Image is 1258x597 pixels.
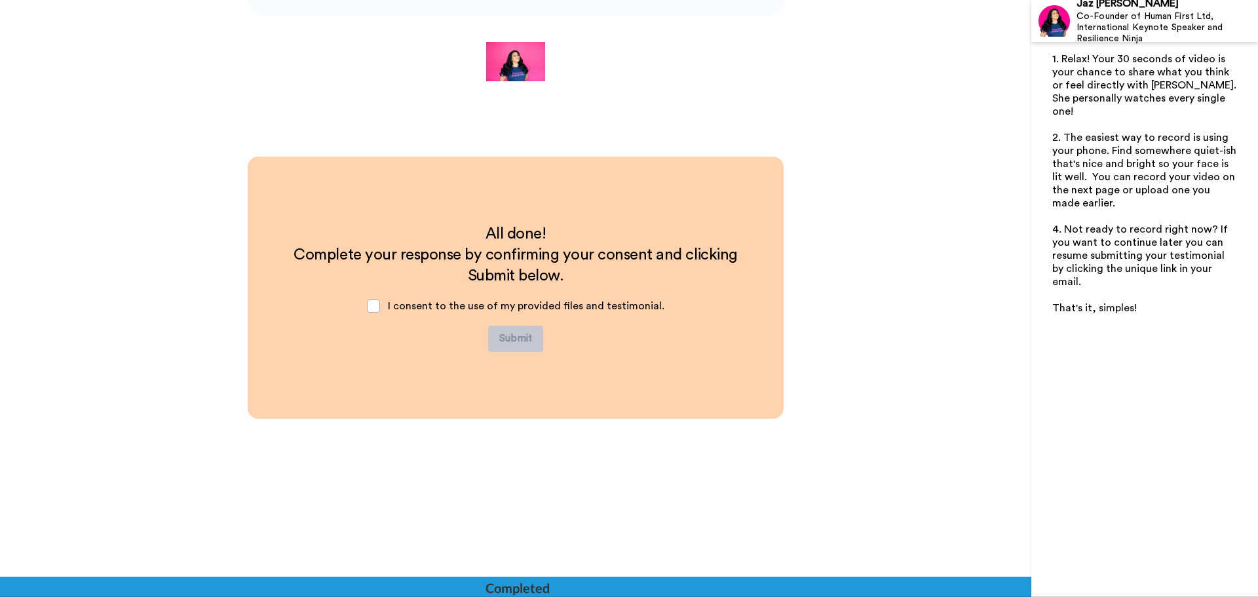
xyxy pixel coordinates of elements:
img: Profile Image [1039,5,1070,37]
span: Complete your response by confirming your consent and clicking Submit below. [294,247,741,284]
span: 1. Relax! Your 30 seconds of video is your chance to share what you think or feel directly with [... [1052,54,1239,117]
span: All done! [486,226,546,242]
div: Completed [486,579,548,597]
span: 2. The easiest way to record is using your phone. Find somewhere quiet-ish that's nice and bright... [1052,132,1239,208]
button: Submit [488,326,543,352]
span: 4. Not ready to record right now? If you want to continue later you can resume submitting your te... [1052,224,1230,287]
span: I consent to the use of my provided files and testimonial. [388,301,664,311]
div: Co-Founder of Human First Ltd, International Keynote Speaker and Resilience Ninja [1077,11,1257,44]
span: That's it, simples! [1052,303,1137,313]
